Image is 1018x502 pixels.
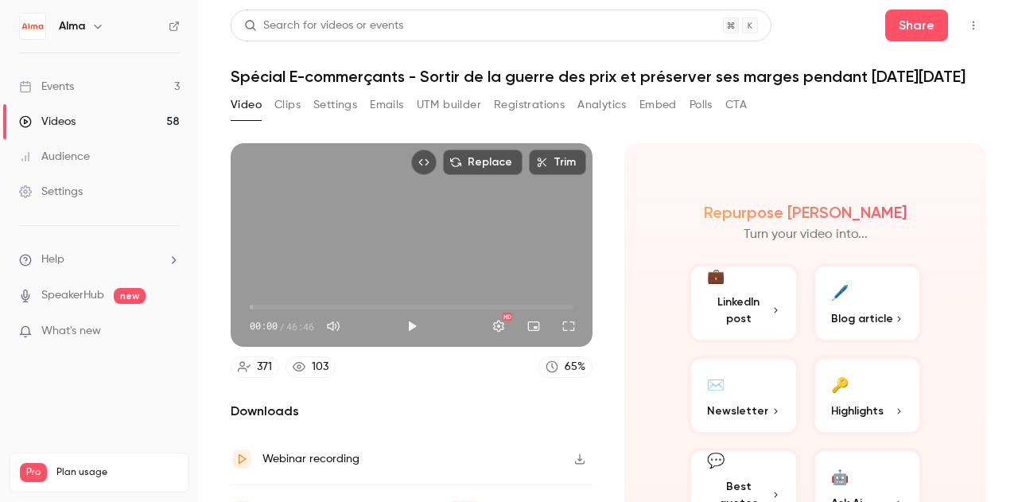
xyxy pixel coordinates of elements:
[707,372,725,396] div: ✉️
[250,319,278,333] span: 00:00
[831,464,849,488] div: 🤖
[396,310,428,342] button: Play
[41,251,64,268] span: Help
[518,310,550,342] button: Turn on miniplayer
[20,14,45,39] img: Alma
[370,92,403,118] button: Emails
[744,225,868,244] p: Turn your video into...
[56,466,179,479] span: Plan usage
[411,150,437,175] button: Embed video
[41,287,104,304] a: SpeakerHub
[231,92,262,118] button: Video
[483,310,515,342] button: Settings
[961,13,986,38] button: Top Bar Actions
[257,359,272,376] div: 371
[639,92,677,118] button: Embed
[286,356,336,378] a: 103
[690,92,713,118] button: Polls
[312,359,328,376] div: 103
[707,266,725,287] div: 💼
[19,149,90,165] div: Audience
[417,92,481,118] button: UTM builder
[443,150,523,175] button: Replace
[313,92,357,118] button: Settings
[529,150,586,175] button: Trim
[831,372,849,396] div: 🔑
[19,114,76,130] div: Videos
[274,92,301,118] button: Clips
[231,402,593,421] h2: Downloads
[41,323,101,340] span: What's new
[707,450,725,472] div: 💬
[494,92,565,118] button: Registrations
[885,10,948,41] button: Share
[161,325,180,339] iframe: Noticeable Trigger
[688,356,799,435] button: ✉️Newsletter
[707,294,771,327] span: LinkedIn post
[577,92,627,118] button: Analytics
[725,92,747,118] button: CTA
[538,356,593,378] a: 65%
[831,310,893,327] span: Blog article
[831,279,849,304] div: 🖊️
[707,403,768,419] span: Newsletter
[553,310,585,342] button: Full screen
[59,18,85,34] h6: Alma
[231,67,986,86] h1: Spécial E-commerçants - Sortir de la guerre des prix et préserver ses marges pendant [DATE][DATE]
[286,319,314,333] span: 46:46
[262,449,359,469] div: Webinar recording
[831,403,884,419] span: Highlights
[812,356,923,435] button: 🔑Highlights
[503,313,512,321] div: HD
[812,263,923,343] button: 🖊️Blog article
[19,251,180,268] li: help-dropdown-opener
[565,359,585,376] div: 65 %
[279,319,285,333] span: /
[317,310,349,342] button: Mute
[704,203,907,222] h2: Repurpose [PERSON_NAME]
[19,79,74,95] div: Events
[20,463,47,482] span: Pro
[688,263,799,343] button: 💼LinkedIn post
[231,356,279,378] a: 371
[114,288,146,304] span: new
[19,184,83,200] div: Settings
[244,18,403,34] div: Search for videos or events
[250,319,314,333] div: 00:00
